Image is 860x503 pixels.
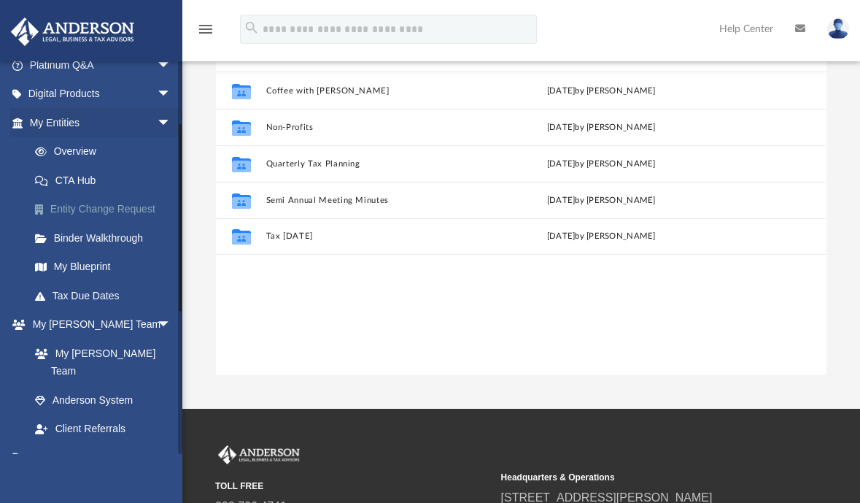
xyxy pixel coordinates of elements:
span: arrow_drop_down [157,310,186,340]
span: arrow_drop_down [157,443,186,473]
img: User Pic [827,18,849,39]
button: Non-Profits [266,123,486,132]
i: menu [197,20,214,38]
a: Tax Due Dates [20,281,193,310]
span: arrow_drop_down [157,80,186,110]
a: Client Referrals [20,415,186,444]
small: Headquarters & Operations [501,471,777,484]
i: search [244,20,260,36]
a: Overview [20,137,193,166]
div: [DATE] by [PERSON_NAME] [492,157,711,170]
a: My [PERSON_NAME] Teamarrow_drop_down [10,310,186,339]
div: [DATE] by [PERSON_NAME] [492,193,711,207]
a: Anderson System [20,385,186,415]
small: TOLL FREE [215,480,491,493]
img: Anderson Advisors Platinum Portal [7,18,139,46]
a: CTA Hub [20,166,193,195]
a: My Entitiesarrow_drop_down [10,108,193,137]
a: Digital Productsarrow_drop_down [10,80,193,109]
img: Anderson Advisors Platinum Portal [215,445,303,464]
button: Coffee with [PERSON_NAME] [266,86,486,96]
a: My [PERSON_NAME] Team [20,339,179,385]
button: Quarterly Tax Planning [266,159,486,169]
a: Platinum Q&Aarrow_drop_down [10,50,193,80]
a: My Blueprint [20,253,186,282]
a: Entity Change Request [20,195,193,224]
div: grid [216,72,826,375]
div: [DATE] by [PERSON_NAME] [492,84,711,97]
a: menu [197,28,214,38]
button: Tax [DATE] [266,231,486,241]
span: arrow_drop_down [157,108,186,138]
span: arrow_drop_down [157,50,186,80]
button: Semi Annual Meeting Minutes [266,196,486,205]
div: [DATE] by [PERSON_NAME] [492,120,711,134]
a: My Documentsarrow_drop_down [10,443,186,472]
a: Binder Walkthrough [20,223,193,253]
div: [DATE] by [PERSON_NAME] [492,230,711,243]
